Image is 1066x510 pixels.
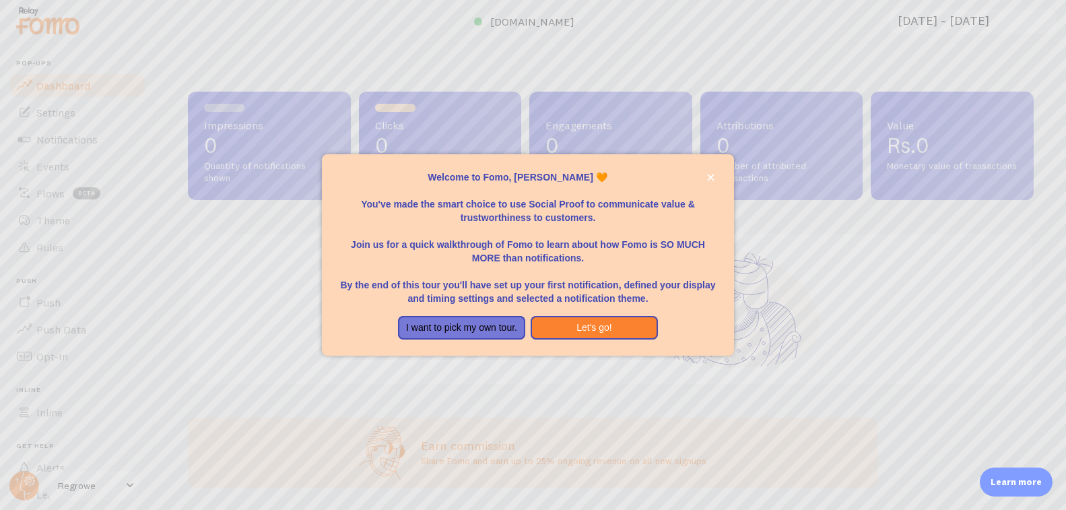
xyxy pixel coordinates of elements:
p: Welcome to Fomo, [PERSON_NAME] 🧡 [338,170,717,184]
p: Join us for a quick walkthrough of Fomo to learn about how Fomo is SO MUCH MORE than notifications. [338,224,717,265]
button: I want to pick my own tour. [398,316,525,340]
button: close, [704,170,718,185]
button: Let's go! [531,316,658,340]
div: Learn more [980,468,1053,497]
p: By the end of this tour you'll have set up your first notification, defined your display and timi... [338,265,717,305]
div: Welcome to Fomo, Duaa Khan 🧡You&amp;#39;ve made the smart choice to use Social Proof to communica... [322,154,733,356]
p: You've made the smart choice to use Social Proof to communicate value & trustworthiness to custom... [338,184,717,224]
p: Learn more [991,476,1042,488]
